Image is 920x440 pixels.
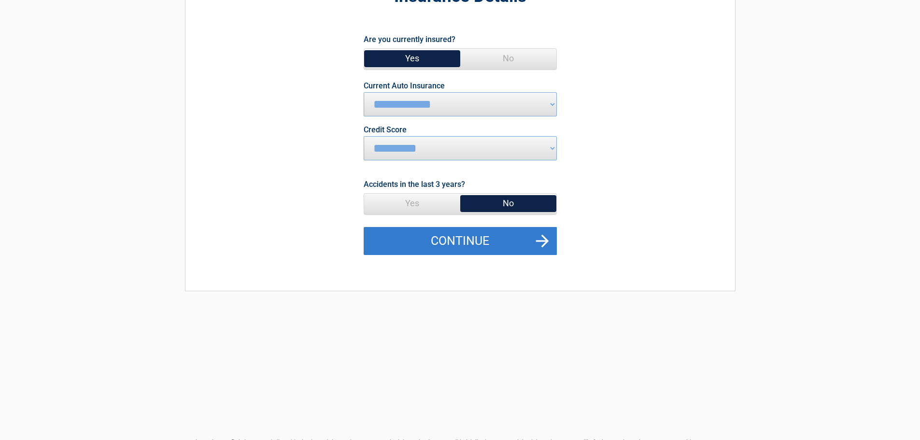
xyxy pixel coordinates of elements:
[364,82,445,90] label: Current Auto Insurance
[364,126,407,134] label: Credit Score
[364,49,460,68] span: Yes
[364,33,455,46] label: Are you currently insured?
[460,49,556,68] span: No
[364,178,465,191] label: Accidents in the last 3 years?
[460,194,556,213] span: No
[364,227,557,255] button: Continue
[364,194,460,213] span: Yes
